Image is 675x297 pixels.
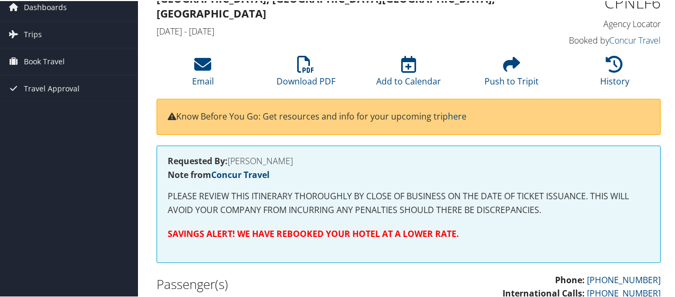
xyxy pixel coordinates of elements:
strong: Phone: [555,273,585,285]
strong: Requested By: [168,154,228,166]
a: History [600,61,629,86]
a: Concur Travel [609,33,661,45]
p: Know Before You Go: Get resources and info for your upcoming trip [168,109,650,123]
a: Add to Calendar [376,61,441,86]
h4: [PERSON_NAME] [168,156,650,164]
a: [PHONE_NUMBER] [587,273,661,285]
a: Concur Travel [211,168,270,180]
a: Push to Tripit [484,61,539,86]
h4: Booked by [547,33,661,45]
span: Travel Approval [24,74,80,101]
span: Book Travel [24,47,65,74]
h4: Agency Locator [547,17,661,29]
a: Download PDF [276,61,335,86]
span: Trips [24,20,42,47]
a: Email [192,61,214,86]
strong: Note from [168,168,270,180]
h4: [DATE] - [DATE] [157,24,531,36]
p: PLEASE REVIEW THIS ITINERARY THOROUGHLY BY CLOSE OF BUSINESS ON THE DATE OF TICKET ISSUANCE. THIS... [168,189,650,216]
a: here [448,109,466,121]
h2: Passenger(s) [157,274,401,292]
strong: SAVINGS ALERT! WE HAVE REBOOKED YOUR HOTEL AT A LOWER RATE. [168,227,459,239]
